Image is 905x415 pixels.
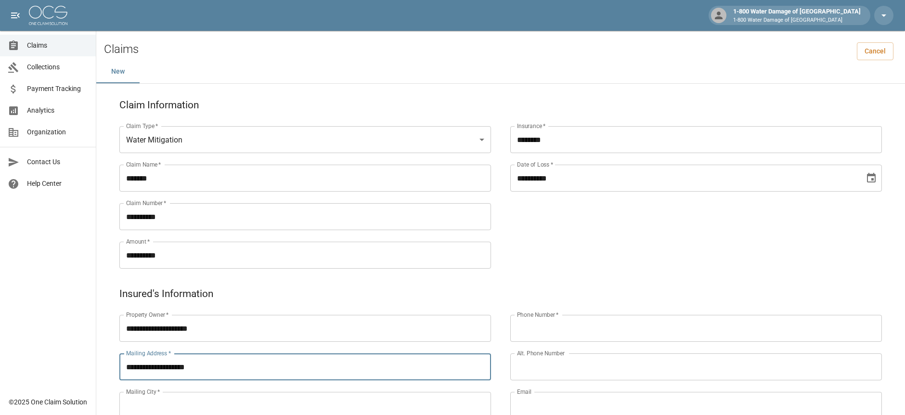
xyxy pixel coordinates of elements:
[96,60,905,83] div: dynamic tabs
[27,127,88,137] span: Organization
[9,397,87,407] div: © 2025 One Claim Solution
[104,42,139,56] h2: Claims
[6,6,25,25] button: open drawer
[27,40,88,51] span: Claims
[96,60,140,83] button: New
[126,160,161,169] label: Claim Name
[517,311,558,319] label: Phone Number
[27,179,88,189] span: Help Center
[126,388,160,396] label: Mailing City
[857,42,893,60] a: Cancel
[27,105,88,116] span: Analytics
[517,349,565,357] label: Alt. Phone Number
[729,7,865,24] div: 1-800 Water Damage of [GEOGRAPHIC_DATA]
[27,84,88,94] span: Payment Tracking
[733,16,861,25] p: 1-800 Water Damage of [GEOGRAPHIC_DATA]
[119,126,491,153] div: Water Mitigation
[29,6,67,25] img: ocs-logo-white-transparent.png
[27,157,88,167] span: Contact Us
[126,199,166,207] label: Claim Number
[126,237,150,246] label: Amount
[862,169,881,188] button: Choose date, selected date is Jul 30, 2025
[27,62,88,72] span: Collections
[126,349,171,357] label: Mailing Address
[517,388,531,396] label: Email
[517,160,553,169] label: Date of Loss
[517,122,545,130] label: Insurance
[126,122,158,130] label: Claim Type
[126,311,169,319] label: Property Owner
